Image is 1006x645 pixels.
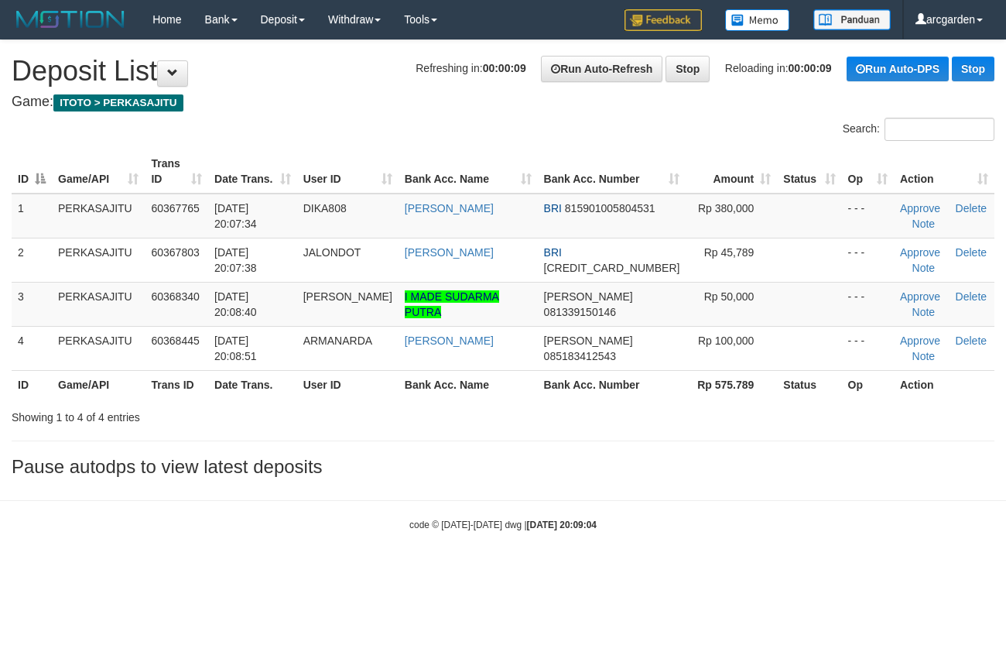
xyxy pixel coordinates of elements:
[214,246,257,274] span: [DATE] 20:07:38
[145,149,208,194] th: Trans ID: activate to sort column ascending
[405,202,494,214] a: [PERSON_NAME]
[789,62,832,74] strong: 00:00:09
[52,238,145,282] td: PERKASAJITU
[409,520,597,530] small: code © [DATE]-[DATE] dwg |
[698,335,754,347] span: Rp 100,000
[912,306,936,318] a: Note
[53,94,183,112] span: ITOTO > PERKASAJITU
[777,149,841,194] th: Status: activate to sort column ascending
[538,149,686,194] th: Bank Acc. Number: activate to sort column ascending
[52,149,145,194] th: Game/API: activate to sort column ascending
[698,202,754,214] span: Rp 380,000
[416,62,525,74] span: Refreshing in:
[894,370,994,399] th: Action
[624,9,702,31] img: Feedback.jpg
[399,370,538,399] th: Bank Acc. Name
[565,202,655,214] span: Copy 815901005804531 to clipboard
[813,9,891,30] img: panduan.png
[303,290,392,303] span: [PERSON_NAME]
[956,290,987,303] a: Delete
[12,282,52,326] td: 3
[303,335,372,347] span: ARMANARDA
[544,350,616,362] span: Copy 085183412543 to clipboard
[208,370,297,399] th: Date Trans.
[843,118,994,141] label: Search:
[842,149,895,194] th: Op: activate to sort column ascending
[52,194,145,238] td: PERKASAJITU
[12,457,994,477] h3: Pause autodps to view latest deposits
[544,262,680,274] span: Copy 588401021478532 to clipboard
[12,403,408,425] div: Showing 1 to 4 of 4 entries
[538,370,686,399] th: Bank Acc. Number
[912,218,936,230] a: Note
[544,306,616,318] span: Copy 081339150146 to clipboard
[686,149,777,194] th: Amount: activate to sort column ascending
[12,94,994,110] h4: Game:
[956,202,987,214] a: Delete
[151,202,199,214] span: 60367765
[912,350,936,362] a: Note
[900,202,940,214] a: Approve
[544,335,633,347] span: [PERSON_NAME]
[725,9,790,31] img: Button%20Memo.svg
[847,57,949,81] a: Run Auto-DPS
[842,194,895,238] td: - - -
[842,282,895,326] td: - - -
[12,8,129,31] img: MOTION_logo.png
[686,370,777,399] th: Rp 575.789
[894,149,994,194] th: Action: activate to sort column ascending
[12,326,52,370] td: 4
[214,335,257,362] span: [DATE] 20:08:51
[725,62,832,74] span: Reloading in:
[842,326,895,370] td: - - -
[952,57,994,81] a: Stop
[52,282,145,326] td: PERKASAJITU
[900,290,940,303] a: Approve
[900,246,940,259] a: Approve
[303,202,347,214] span: DIKA808
[145,370,208,399] th: Trans ID
[405,290,499,318] a: I MADE SUDARMA PUTRA
[214,202,257,230] span: [DATE] 20:07:34
[956,246,987,259] a: Delete
[544,290,633,303] span: [PERSON_NAME]
[544,246,562,259] span: BRI
[405,335,494,347] a: [PERSON_NAME]
[303,246,361,259] span: JALONDOT
[151,290,199,303] span: 60368340
[704,246,754,259] span: Rp 45,789
[12,194,52,238] td: 1
[777,370,841,399] th: Status
[885,118,994,141] input: Search:
[208,149,297,194] th: Date Trans.: activate to sort column ascending
[704,290,754,303] span: Rp 50,000
[527,520,597,530] strong: [DATE] 20:09:04
[842,370,895,399] th: Op
[151,246,199,259] span: 60367803
[12,56,994,87] h1: Deposit List
[405,246,494,259] a: [PERSON_NAME]
[912,262,936,274] a: Note
[297,149,399,194] th: User ID: activate to sort column ascending
[214,290,257,318] span: [DATE] 20:08:40
[842,238,895,282] td: - - -
[541,56,662,82] a: Run Auto-Refresh
[666,56,710,82] a: Stop
[483,62,526,74] strong: 00:00:09
[900,335,940,347] a: Approve
[399,149,538,194] th: Bank Acc. Name: activate to sort column ascending
[12,238,52,282] td: 2
[956,335,987,347] a: Delete
[297,370,399,399] th: User ID
[52,326,145,370] td: PERKASAJITU
[52,370,145,399] th: Game/API
[12,370,52,399] th: ID
[12,149,52,194] th: ID: activate to sort column descending
[544,202,562,214] span: BRI
[151,335,199,347] span: 60368445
